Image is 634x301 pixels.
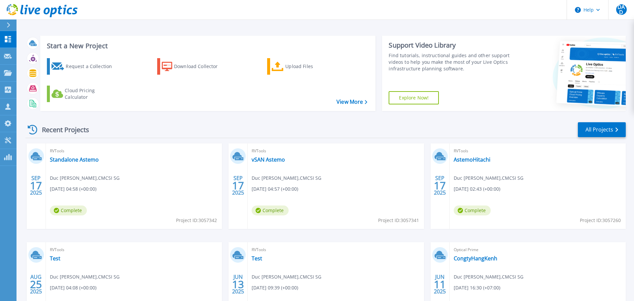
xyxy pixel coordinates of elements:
[176,217,217,224] span: Project ID: 3057342
[454,206,491,215] span: Complete
[30,272,42,296] div: AUG 2025
[389,41,513,50] div: Support Video Library
[30,282,42,287] span: 25
[30,183,42,188] span: 17
[454,156,490,163] a: AstemoHitachi
[454,185,500,193] span: [DATE] 02:43 (+00:00)
[434,183,446,188] span: 17
[252,284,298,291] span: [DATE] 09:39 (+00:00)
[50,284,96,291] span: [DATE] 04:08 (+00:00)
[50,156,99,163] a: Standalone Astemo
[616,4,627,15] span: DAD
[580,217,621,224] span: Project ID: 3057260
[285,60,338,73] div: Upload Files
[454,246,622,253] span: Optical Prime
[232,282,244,287] span: 13
[232,173,244,198] div: SEP 2025
[267,58,341,75] a: Upload Files
[378,217,419,224] span: Project ID: 3057341
[47,58,121,75] a: Request a Collection
[252,185,298,193] span: [DATE] 04:57 (+00:00)
[50,255,60,262] a: Test
[252,206,289,215] span: Complete
[50,246,218,253] span: RVTools
[252,147,420,155] span: RVTools
[454,284,500,291] span: [DATE] 16:30 (+07:00)
[252,273,321,281] span: Duc [PERSON_NAME] , CMCSI SG
[30,173,42,198] div: SEP 2025
[252,156,285,163] a: vSAN Astemo
[47,42,367,50] h3: Start a New Project
[232,272,244,296] div: JUN 2025
[434,272,446,296] div: JUN 2025
[174,60,227,73] div: Download Collector
[578,122,626,137] a: All Projects
[454,147,622,155] span: RVTools
[252,174,321,182] span: Duc [PERSON_NAME] , CMCSI SG
[434,173,446,198] div: SEP 2025
[454,174,523,182] span: Duc [PERSON_NAME] , CMCSI SG
[66,60,119,73] div: Request a Collection
[65,87,118,100] div: Cloud Pricing Calculator
[47,86,121,102] a: Cloud Pricing Calculator
[434,282,446,287] span: 11
[232,183,244,188] span: 17
[454,273,523,281] span: Duc [PERSON_NAME] , CMCSI SG
[252,246,420,253] span: RVTools
[50,206,87,215] span: Complete
[50,273,120,281] span: Duc [PERSON_NAME] , CMCSI SG
[50,185,96,193] span: [DATE] 04:58 (+00:00)
[25,122,98,138] div: Recent Projects
[389,52,513,72] div: Find tutorials, instructional guides and other support videos to help you make the most of your L...
[50,147,218,155] span: RVTools
[336,99,367,105] a: View More
[454,255,497,262] a: CongtyHangKenh
[252,255,262,262] a: Test
[50,174,120,182] span: Duc [PERSON_NAME] , CMCSI SG
[389,91,439,104] a: Explore Now!
[157,58,231,75] a: Download Collector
